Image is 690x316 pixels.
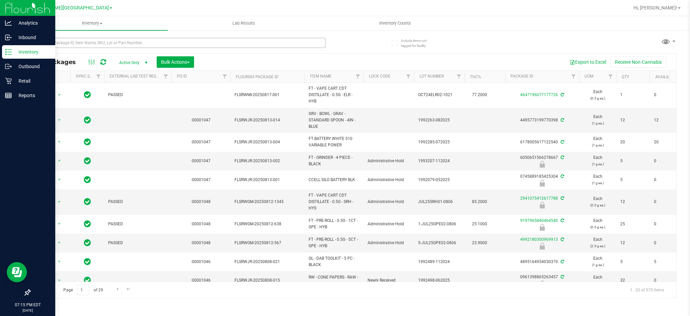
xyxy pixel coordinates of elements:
[504,202,580,208] div: Administrative Hold
[192,177,211,182] a: 00001047
[35,58,83,66] span: All Packages
[234,158,301,164] span: FLSRWJR-20250813-002
[418,177,461,183] span: 1992079-052025
[583,224,612,230] p: (0.5 g ea.)
[560,218,564,223] span: Sync from Compliance System
[309,136,359,148] span: FT BATTERY WHITE 510 VARIABLE POWER
[12,19,52,27] p: Analytics
[124,285,133,294] a: Go to the last page
[368,277,410,284] span: Newly Received
[504,154,580,168] div: 6050651566278667
[309,255,359,268] span: GL - DAB TOOLKIT - 5 PC - BLACK
[12,62,52,70] p: Outbound
[620,117,646,123] span: 12
[418,92,461,98] span: OCT24ELR02-1021
[583,196,612,208] span: Each
[418,259,461,265] span: 1992489-112024
[55,115,64,125] span: select
[583,262,612,268] p: (1 g ea.)
[5,63,12,70] inline-svg: Outbound
[161,59,190,65] span: Bulk Actions
[583,161,612,167] p: (1 g ea.)
[583,218,612,230] span: Each
[368,158,410,164] span: Administrative Hold
[192,118,211,122] a: 00001047
[520,92,558,97] a: 4647196077177726
[469,238,491,248] span: 23.9000
[620,259,646,265] span: 5
[192,159,211,163] a: 00001047
[654,158,680,164] span: 0
[234,277,301,284] span: FLSRWJR-20250808-015
[620,158,646,164] span: 5
[504,139,580,145] div: 6178005617122540
[192,222,211,226] a: 00001048
[620,277,646,284] span: 32
[234,199,301,205] span: FLSRWGM-20250812-1345
[625,285,669,295] span: 1 - 20 of 570 items
[654,277,680,284] span: 0
[309,192,359,212] span: FT - VAPE CART CDT DISTILLATE - 0.5G - SRH - HYS
[5,20,12,26] inline-svg: Analytics
[7,262,27,282] iframe: Resource center
[77,285,89,295] input: 1
[583,202,612,208] p: (0.5 g ea.)
[5,34,12,41] inline-svg: Inbound
[234,240,301,246] span: FLSRWGM-20250812-567
[504,274,580,287] div: 0961398865263457
[403,71,414,82] a: Filter
[605,71,616,82] a: Filter
[309,177,359,183] span: CCELL SILO BATTERY BLK
[583,89,612,102] span: Each
[55,219,64,229] span: select
[583,95,612,102] p: (0.5 g ea.)
[560,92,564,97] span: Sync from Compliance System
[234,92,301,98] span: FLSRWMI-20250817-001
[622,75,629,79] a: Qty
[55,137,64,147] span: select
[469,219,491,229] span: 25.1000
[583,236,612,249] span: Each
[192,240,211,245] a: 00001048
[419,74,444,79] a: Lot Number
[168,16,319,30] a: Lab Results
[418,139,461,145] span: 1992285-072025
[84,156,91,166] span: In Sync
[504,243,580,250] div: Administrative Hold
[234,221,301,227] span: FLSRWGM-20250812-638
[504,180,580,186] div: Administrative Hold
[3,302,52,308] p: 07:15 PM EDT
[418,240,461,246] span: 5-JUL25GPE02-0806
[5,78,12,84] inline-svg: Retail
[620,92,646,98] span: 1
[55,238,64,248] span: select
[418,277,461,284] span: 1992498-062025
[309,85,359,105] span: FT - VAPE CART CDT DISTILLATE - 0.5G - ELR - HYB
[84,175,91,184] span: In Sync
[368,177,410,183] span: Administrative Hold
[560,275,564,279] span: Sync from Compliance System
[583,120,612,126] p: (1 g ea.)
[223,20,264,26] span: Lab Results
[470,75,481,79] a: THC%
[654,259,680,265] span: 5
[560,140,564,144] span: Sync from Compliance System
[520,218,558,223] a: 9197965840464540
[620,199,646,205] span: 12
[418,117,461,123] span: 1992263-082025
[504,224,580,231] div: Administrative Hold
[234,117,301,123] span: FLSRWJR-20250813-014
[84,257,91,266] span: In Sync
[309,218,359,230] span: FT - PRE-ROLL - 0.5G - 1CT - GPE - HYB
[192,259,211,264] a: 00001046
[177,74,187,79] a: PO ID
[76,74,102,79] a: Sync Status
[309,154,359,167] span: FT - GRINDER - 4 PIECE - BLACK
[93,71,104,82] a: Filter
[352,71,364,82] a: Filter
[418,221,461,227] span: 1-JUL25GPE02-0806
[30,38,325,48] input: Search Package ID, Item Name, SKU, Lot or Part Number...
[192,140,211,144] a: 00001047
[192,278,211,283] a: 00001046
[654,139,680,145] span: 20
